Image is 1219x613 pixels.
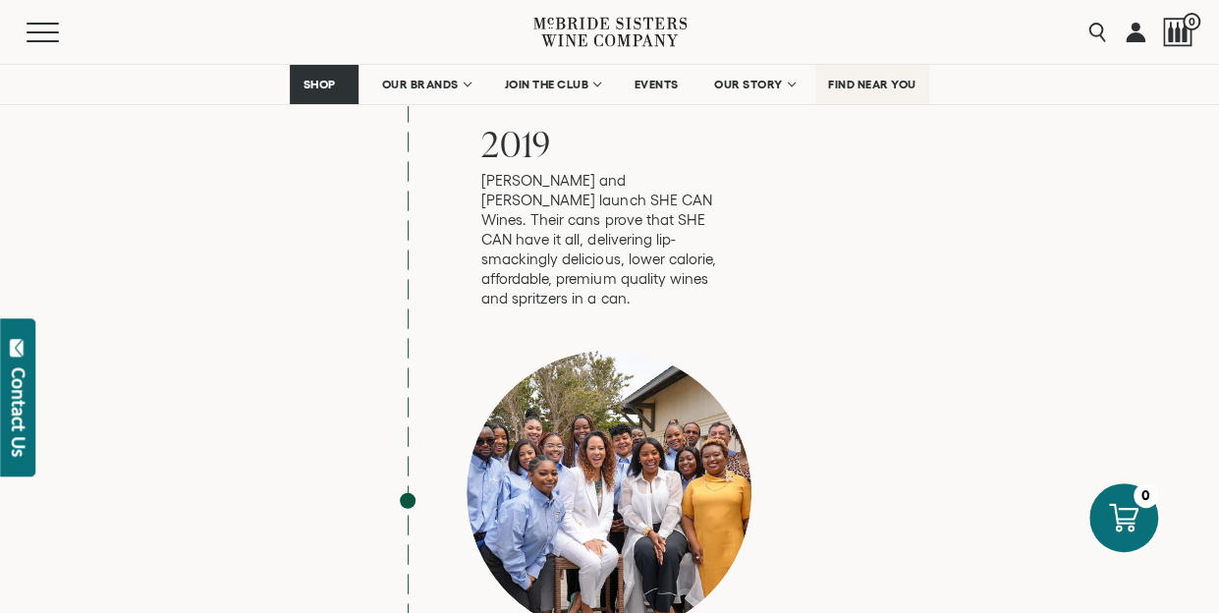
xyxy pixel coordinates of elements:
[481,171,738,308] p: [PERSON_NAME] and [PERSON_NAME] launch SHE CAN Wines. Their cans prove that SHE CAN have it all, ...
[815,65,929,104] a: FIND NEAR YOU
[290,65,359,104] a: SHOP
[481,119,551,168] span: 2019
[635,78,679,91] span: EVENTS
[381,78,458,91] span: OUR BRANDS
[714,78,783,91] span: OUR STORY
[491,65,612,104] a: JOIN THE CLUB
[1183,13,1200,30] span: 0
[368,65,481,104] a: OUR BRANDS
[1134,483,1158,508] div: 0
[303,78,336,91] span: SHOP
[701,65,806,104] a: OUR STORY
[504,78,588,91] span: JOIN THE CLUB
[622,65,692,104] a: EVENTS
[9,367,28,457] div: Contact Us
[828,78,916,91] span: FIND NEAR YOU
[27,23,97,42] button: Mobile Menu Trigger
